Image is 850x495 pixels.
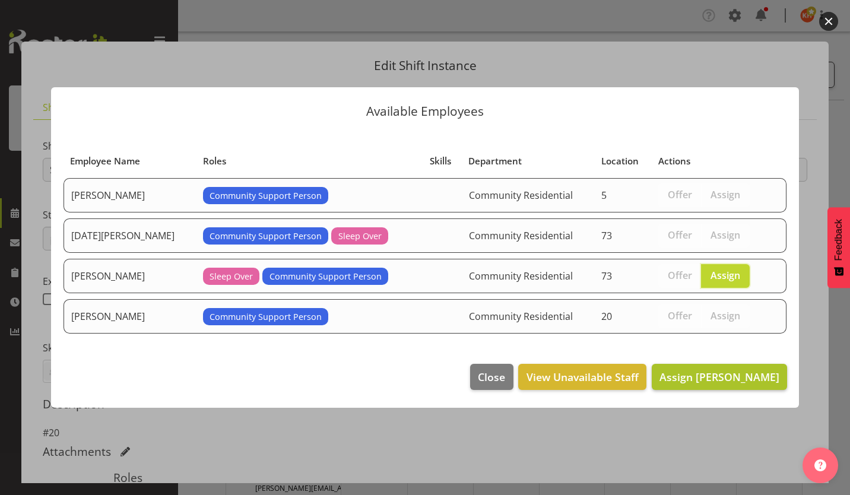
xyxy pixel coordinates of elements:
[711,229,740,241] span: Assign
[601,229,612,242] span: 73
[833,219,844,261] span: Feedback
[711,189,740,201] span: Assign
[430,154,451,168] span: Skills
[668,229,692,241] span: Offer
[210,230,322,243] span: Community Support Person
[338,230,382,243] span: Sleep Over
[64,218,196,253] td: [DATE][PERSON_NAME]
[64,178,196,212] td: [PERSON_NAME]
[269,270,382,283] span: Community Support Person
[203,154,226,168] span: Roles
[478,369,505,385] span: Close
[601,310,612,323] span: 20
[63,105,787,118] p: Available Employees
[659,370,779,384] span: Assign [PERSON_NAME]
[652,364,787,390] button: Assign [PERSON_NAME]
[814,459,826,471] img: help-xxl-2.png
[668,189,692,201] span: Offer
[64,259,196,293] td: [PERSON_NAME]
[469,229,573,242] span: Community Residential
[470,364,513,390] button: Close
[469,269,573,283] span: Community Residential
[469,310,573,323] span: Community Residential
[527,369,639,385] span: View Unavailable Staff
[827,207,850,288] button: Feedback - Show survey
[668,269,692,281] span: Offer
[601,189,607,202] span: 5
[518,364,646,390] button: View Unavailable Staff
[658,154,690,168] span: Actions
[210,189,322,202] span: Community Support Person
[64,299,196,334] td: [PERSON_NAME]
[668,310,692,322] span: Offer
[70,154,140,168] span: Employee Name
[210,310,322,323] span: Community Support Person
[601,154,639,168] span: Location
[469,189,573,202] span: Community Residential
[210,270,253,283] span: Sleep Over
[711,269,740,281] span: Assign
[468,154,522,168] span: Department
[601,269,612,283] span: 73
[711,310,740,322] span: Assign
